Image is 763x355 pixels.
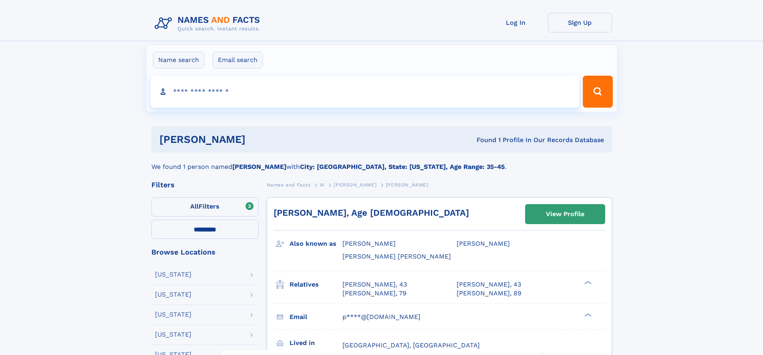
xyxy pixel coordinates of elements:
[582,280,592,285] div: ❯
[151,76,580,108] input: search input
[320,180,325,190] a: W
[582,312,592,317] div: ❯
[361,136,604,144] div: Found 1 Profile In Our Records Database
[300,163,505,170] b: City: [GEOGRAPHIC_DATA], State: [US_STATE], Age Range: 35-45
[153,52,204,68] label: Name search
[290,310,342,324] h3: Email
[151,249,259,256] div: Browse Locations
[190,203,199,210] span: All
[457,289,521,298] a: [PERSON_NAME], 89
[290,278,342,291] h3: Relatives
[213,52,263,68] label: Email search
[290,336,342,350] h3: Lived in
[151,152,612,172] div: We found 1 person named with .
[548,13,612,32] a: Sign Up
[155,291,191,298] div: [US_STATE]
[484,13,548,32] a: Log In
[342,253,451,260] span: [PERSON_NAME] [PERSON_NAME]
[274,208,469,218] a: [PERSON_NAME], Age [DEMOGRAPHIC_DATA]
[583,76,612,108] button: Search Button
[155,271,191,278] div: [US_STATE]
[155,331,191,338] div: [US_STATE]
[290,237,342,251] h3: Also known as
[320,182,325,188] span: W
[151,197,259,217] label: Filters
[334,180,376,190] a: [PERSON_NAME]
[151,181,259,189] div: Filters
[334,182,376,188] span: [PERSON_NAME]
[155,311,191,318] div: [US_STATE]
[386,182,429,188] span: [PERSON_NAME]
[457,240,510,247] span: [PERSON_NAME]
[342,289,407,298] a: [PERSON_NAME], 79
[159,134,361,144] h1: [PERSON_NAME]
[267,180,311,190] a: Names and Facts
[342,280,407,289] a: [PERSON_NAME], 43
[232,163,286,170] b: [PERSON_NAME]
[151,13,267,34] img: Logo Names and Facts
[546,205,584,223] div: View Profile
[457,280,521,289] a: [PERSON_NAME], 43
[525,205,605,224] a: View Profile
[342,240,396,247] span: [PERSON_NAME]
[342,341,480,349] span: [GEOGRAPHIC_DATA], [GEOGRAPHIC_DATA]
